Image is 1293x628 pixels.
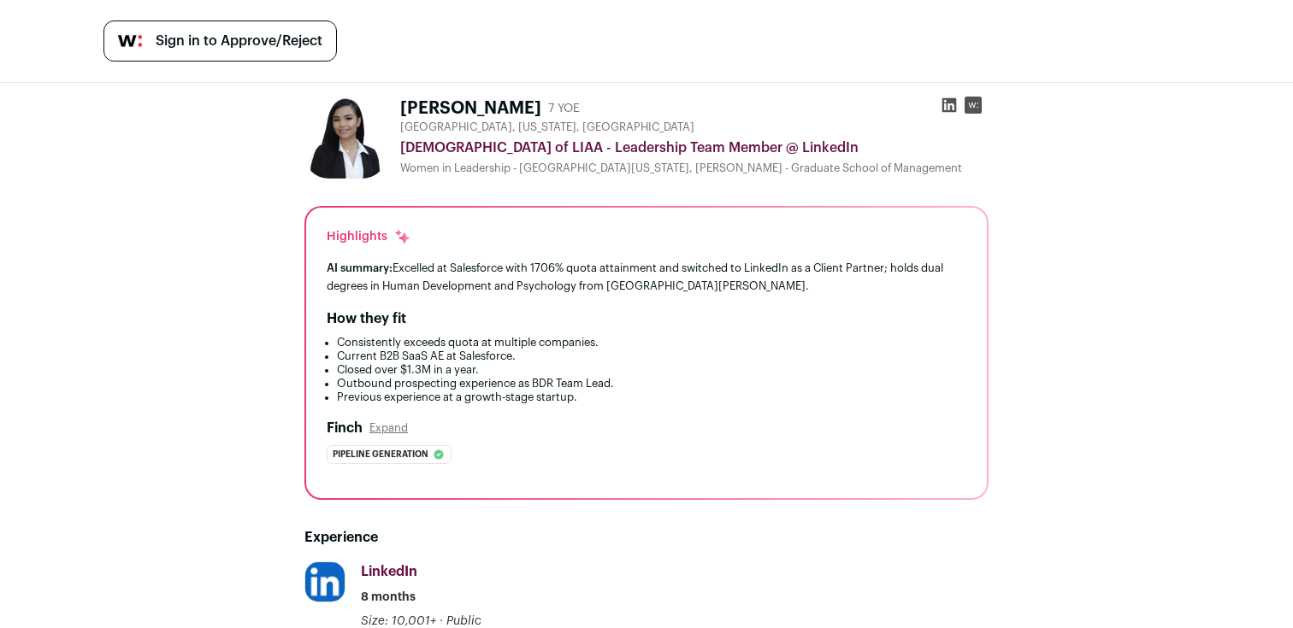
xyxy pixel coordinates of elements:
h2: How they fit [327,308,406,329]
img: 97599192b41343725695855962ac5218a62421dfe05c455c9fb2b5c24312ccd6.jpg [304,97,387,179]
h1: [PERSON_NAME] [400,97,541,120]
span: [GEOGRAPHIC_DATA], [US_STATE], [GEOGRAPHIC_DATA] [400,120,694,134]
div: Women in Leadership - [GEOGRAPHIC_DATA][US_STATE], [PERSON_NAME] - Graduate School of Management [400,161,989,175]
h2: Finch [327,418,363,438]
img: e23be04427e9fc54bf8b6f4ecff8b046137624144e00097804b976b9db2c38c9.jpg [305,562,345,602]
span: Sign in to Approve/Reject [156,31,322,51]
div: 7 YOE [548,100,580,117]
div: Highlights [327,228,411,245]
li: Closed over $1.3M in a year. [337,363,966,377]
li: Outbound prospecting experience as BDR Team Lead. [337,377,966,390]
span: Pipeline generation [333,446,428,463]
li: Consistently exceeds quota at multiple companies. [337,336,966,349]
div: Excelled at Salesforce with 1706% quota attainment and switched to LinkedIn as a Client Partner; ... [327,259,966,295]
span: LinkedIn [361,565,417,578]
h2: Experience [304,527,989,548]
span: Public [446,615,481,627]
a: Sign in to Approve/Reject [103,21,337,62]
img: wellfound-symbol-flush-black-fb3c872781a75f747ccb3a119075da62bfe97bd399995f84a933054e44a575c4.png [118,35,142,47]
li: Previous experience at a growth-stage startup. [337,390,966,404]
span: Size: 10,001+ [361,615,436,627]
div: [DEMOGRAPHIC_DATA] of LIAA - Leadership Team Member @ LinkedIn [400,138,989,158]
span: AI summary: [327,262,393,273]
span: 8 months [361,589,416,606]
li: Current B2B SaaS AE at Salesforce. [337,349,966,363]
button: Expand [369,421,408,435]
